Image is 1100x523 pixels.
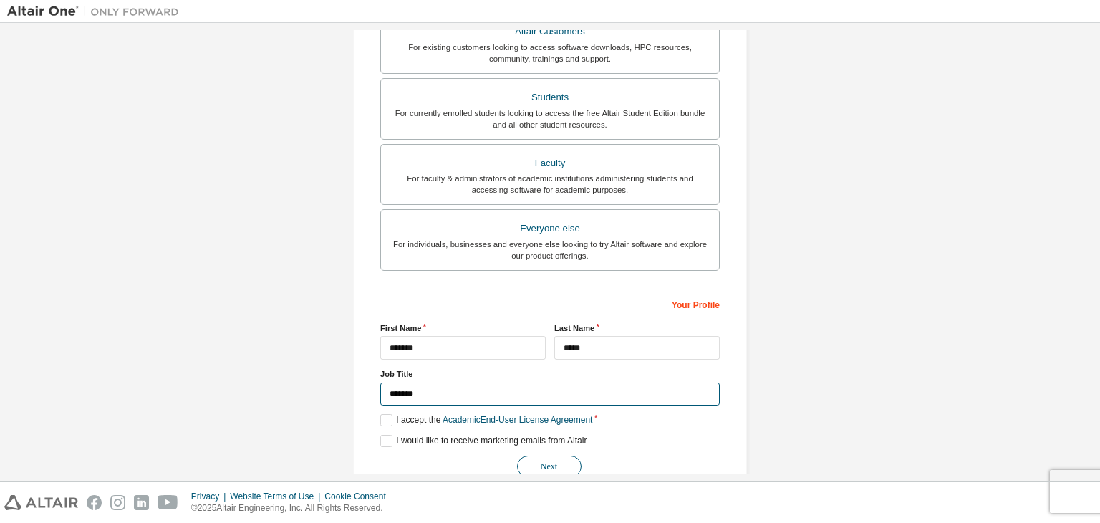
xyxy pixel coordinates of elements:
div: For currently enrolled students looking to access the free Altair Student Edition bundle and all ... [390,107,710,130]
div: Students [390,87,710,107]
img: altair_logo.svg [4,495,78,510]
img: facebook.svg [87,495,102,510]
div: For existing customers looking to access software downloads, HPC resources, community, trainings ... [390,42,710,64]
img: instagram.svg [110,495,125,510]
div: Cookie Consent [324,491,394,502]
div: Everyone else [390,219,710,239]
div: Website Terms of Use [230,491,324,502]
div: Your Profile [380,292,720,315]
div: For individuals, businesses and everyone else looking to try Altair software and explore our prod... [390,239,710,261]
p: © 2025 Altair Engineering, Inc. All Rights Reserved. [191,502,395,514]
label: I would like to receive marketing emails from Altair [380,435,587,447]
img: youtube.svg [158,495,178,510]
label: Last Name [554,322,720,334]
div: Privacy [191,491,230,502]
a: Academic End-User License Agreement [443,415,592,425]
label: First Name [380,322,546,334]
div: For faculty & administrators of academic institutions administering students and accessing softwa... [390,173,710,196]
label: Job Title [380,368,720,380]
label: I accept the [380,414,592,426]
button: Next [517,456,582,477]
img: Altair One [7,4,186,19]
img: linkedin.svg [134,495,149,510]
div: Altair Customers [390,21,710,42]
div: Faculty [390,153,710,173]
